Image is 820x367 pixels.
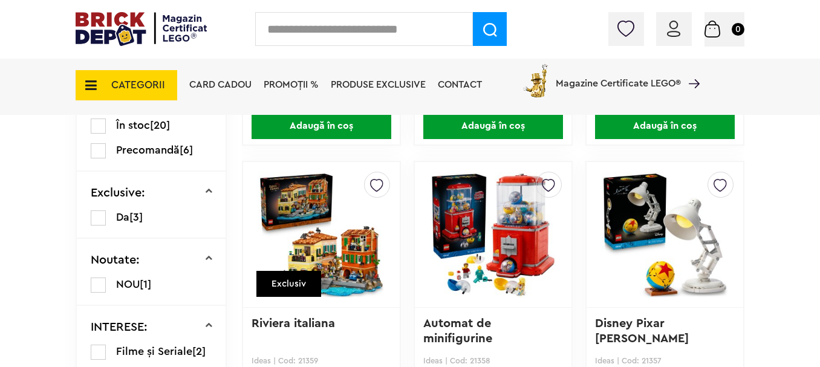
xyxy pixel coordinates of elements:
[602,150,728,319] img: Disney Pixar Luxo Jr.
[438,80,482,89] a: Contact
[587,113,743,139] a: Adaugă în coș
[116,145,180,155] span: Precomandă
[252,113,391,139] span: Adaugă în coș
[415,113,571,139] a: Adaugă în coș
[116,120,150,131] span: În stoc
[423,113,563,139] span: Adaugă în coș
[423,317,495,345] a: Automat de minifigurine
[595,356,735,365] p: Ideas | Cod: 21357
[91,187,145,199] p: Exclusive:
[91,321,148,333] p: INTERESE:
[192,346,206,357] span: [2]
[256,271,321,297] div: Exclusiv
[430,150,556,319] img: Automat de minifigurine
[595,113,735,139] span: Adaugă în coș
[91,254,140,266] p: Noutate:
[150,120,170,131] span: [20]
[116,212,129,222] span: Da
[732,23,744,36] small: 0
[252,317,335,330] a: Riviera italiana
[116,346,192,357] span: Filme și Seriale
[129,212,143,222] span: [3]
[331,80,426,89] a: Produse exclusive
[116,279,140,290] span: NOU
[252,356,391,365] p: Ideas | Cod: 21359
[140,279,151,290] span: [1]
[243,113,400,139] a: Adaugă în coș
[111,80,165,90] span: CATEGORII
[264,80,319,89] a: PROMOȚII %
[180,145,193,155] span: [6]
[595,317,689,345] a: Disney Pixar [PERSON_NAME]
[556,62,681,89] span: Magazine Certificate LEGO®
[258,150,385,319] img: Riviera italiana
[423,356,563,365] p: Ideas | Cod: 21358
[681,63,700,73] a: Magazine Certificate LEGO®
[189,80,252,89] a: Card Cadou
